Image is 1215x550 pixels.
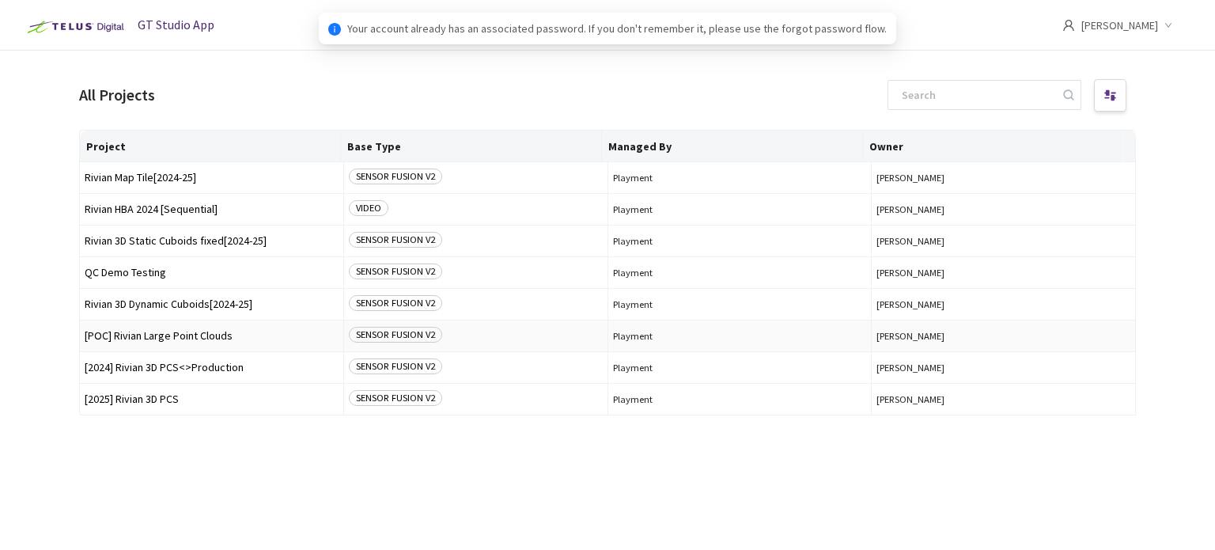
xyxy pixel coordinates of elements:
span: [PERSON_NAME] [876,172,1130,184]
span: [PERSON_NAME] [876,203,1130,215]
span: down [1164,21,1172,29]
span: SENSOR FUSION V2 [349,358,442,374]
span: [PERSON_NAME] [876,235,1130,247]
span: [PERSON_NAME] [876,393,1130,405]
span: [PERSON_NAME] [876,330,1130,342]
span: Playment [613,172,867,184]
span: Playment [613,235,867,247]
span: user [1062,19,1075,32]
span: [2025] Rivian 3D PCS [85,393,339,405]
span: Rivian HBA 2024 [Sequential] [85,203,339,215]
span: [PERSON_NAME] [876,362,1130,374]
span: Playment [613,362,867,374]
span: [POC] Rivian Large Point Clouds [85,330,339,342]
span: VIDEO [349,200,388,216]
span: Your account already has an associated password. If you don't remember it, please use the forgot ... [347,20,887,37]
span: Playment [613,298,867,310]
span: [PERSON_NAME] [876,267,1130,279]
th: Managed By [602,131,863,162]
span: Playment [613,267,867,279]
span: QC Demo Testing [85,267,339,279]
span: Rivian Map Tile[2024-25] [85,172,339,184]
span: [2024] Rivian 3D PCS<>Production [85,362,339,374]
span: SENSOR FUSION V2 [349,169,442,184]
th: Project [80,131,341,162]
span: SENSOR FUSION V2 [349,264,442,279]
span: SENSOR FUSION V2 [349,232,442,248]
span: [PERSON_NAME] [876,298,1130,310]
span: Rivian 3D Static Cuboids fixed[2024-25] [85,235,339,247]
span: Rivian 3D Dynamic Cuboids[2024-25] [85,298,339,310]
input: Search [892,81,1061,109]
span: GT Studio App [138,17,214,32]
span: Playment [613,203,867,215]
span: Playment [613,330,867,342]
span: SENSOR FUSION V2 [349,327,442,343]
div: All Projects [79,84,155,107]
span: SENSOR FUSION V2 [349,295,442,311]
span: SENSOR FUSION V2 [349,390,442,406]
span: info-circle [328,23,341,36]
img: Telus [19,14,129,40]
span: Playment [613,393,867,405]
th: Owner [863,131,1124,162]
th: Base Type [341,131,602,162]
